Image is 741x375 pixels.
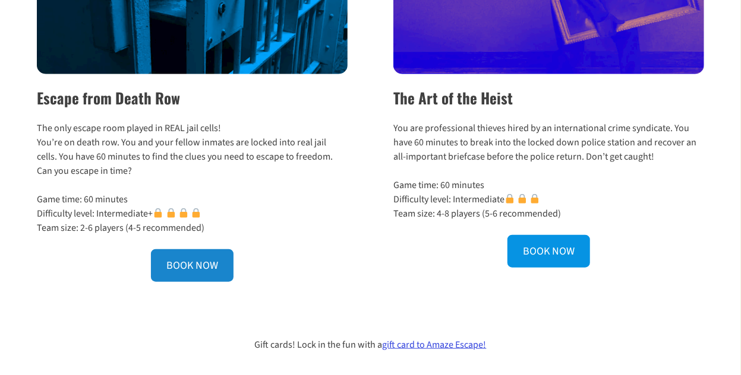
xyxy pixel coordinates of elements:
[191,208,201,218] img: 🔒
[37,338,704,352] p: Gift cards! Lock in the fun with a
[507,235,590,268] a: BOOK NOW
[37,87,348,109] h2: Escape from Death Row
[505,194,515,204] img: 🔒
[393,178,704,221] p: Game time: 60 minutes Difficulty level: Intermediate Team size: 4-8 players (5-6 recommended)
[393,87,704,109] h2: The Art of the Heist
[393,121,704,164] p: You are professional thieves hired by an international crime syndicate. You have 60 minutes to br...
[151,249,234,282] a: BOOK NOW
[530,194,540,204] img: 🔒
[166,208,176,218] img: 🔒
[179,208,188,218] img: 🔒
[383,338,487,351] a: gift card to Amaze Escape!
[518,194,527,204] img: 🔒
[37,121,348,178] p: The only escape room played in REAL jail cells! You’re on death row. You and your fellow inmates ...
[153,208,163,218] img: 🔒
[37,192,348,235] p: Game time: 60 minutes Difficulty level: Intermediate+ Team size: 2-6 players (4-5 recommended)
